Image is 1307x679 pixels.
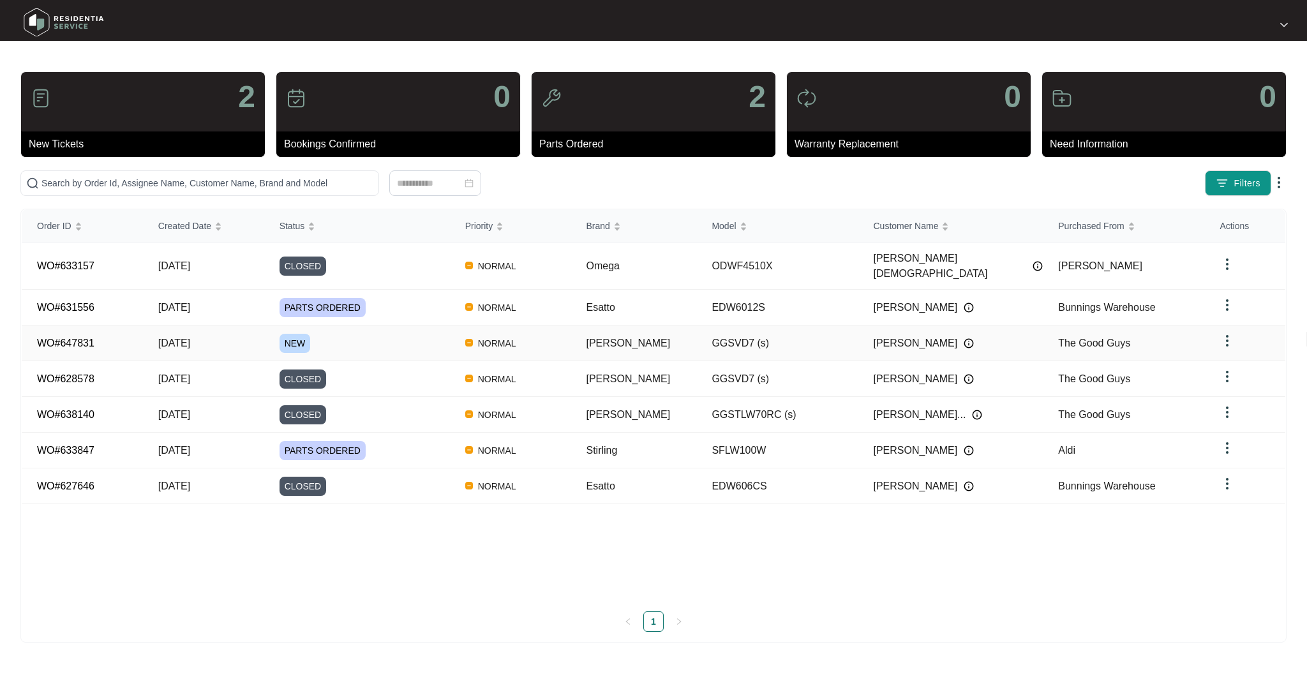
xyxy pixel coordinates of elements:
span: right [675,618,683,625]
span: NORMAL [473,443,521,458]
span: CLOSED [280,477,327,496]
span: NORMAL [473,258,521,274]
a: WO#627646 [37,481,94,491]
img: icon [31,88,51,108]
th: Brand [571,209,697,243]
img: Info icon [964,338,974,348]
span: The Good Guys [1058,338,1130,348]
span: The Good Guys [1058,373,1130,384]
span: [DATE] [158,373,190,384]
img: dropdown arrow [1220,405,1235,420]
img: dropdown arrow [1280,22,1288,28]
img: icon [541,88,562,108]
img: dropdown arrow [1220,257,1235,272]
span: NORMAL [473,300,521,315]
span: [PERSON_NAME] [874,443,958,458]
span: [PERSON_NAME] [586,338,671,348]
span: [PERSON_NAME] [874,371,958,387]
span: PARTS ORDERED [280,441,366,460]
span: [PERSON_NAME] [1058,260,1142,271]
span: NEW [280,334,311,353]
li: Next Page [669,611,689,632]
img: Vercel Logo [465,410,473,418]
img: Info icon [1033,261,1043,271]
span: NORMAL [473,407,521,422]
p: 0 [1259,82,1276,112]
img: Vercel Logo [465,482,473,489]
span: Brand [586,219,610,233]
img: residentia service logo [19,3,108,41]
span: CLOSED [280,257,327,276]
p: Parts Ordered [539,137,775,152]
th: Order ID [22,209,143,243]
img: Info icon [964,374,974,384]
span: Filters [1234,177,1260,190]
span: [DATE] [158,260,190,271]
th: Purchased From [1043,209,1204,243]
img: icon [796,88,817,108]
span: Priority [465,219,493,233]
span: Purchased From [1058,219,1124,233]
span: [PERSON_NAME][DEMOGRAPHIC_DATA] [874,251,1027,281]
a: WO#633847 [37,445,94,456]
a: WO#628578 [37,373,94,384]
span: CLOSED [280,369,327,389]
span: [PERSON_NAME] [874,479,958,494]
span: [DATE] [158,409,190,420]
td: GGSTLW70RC (s) [696,397,858,433]
th: Customer Name [858,209,1043,243]
td: ODWF4510X [696,243,858,290]
p: 0 [1004,82,1021,112]
span: PARTS ORDERED [280,298,366,317]
img: icon [1052,88,1072,108]
p: Warranty Replacement [795,137,1031,152]
img: Info icon [964,445,974,456]
th: Model [696,209,858,243]
button: left [618,611,638,632]
span: [DATE] [158,445,190,456]
span: Order ID [37,219,71,233]
td: EDW6012S [696,290,858,325]
li: 1 [643,611,664,632]
p: New Tickets [29,137,265,152]
span: Esatto [586,302,615,313]
span: NORMAL [473,336,521,351]
td: SFLW100W [696,433,858,468]
button: filter iconFilters [1205,170,1271,196]
a: WO#638140 [37,409,94,420]
span: Esatto [586,481,615,491]
img: search-icon [26,177,39,190]
img: dropdown arrow [1220,333,1235,348]
span: [DATE] [158,338,190,348]
img: Info icon [964,302,974,313]
span: Bunnings Warehouse [1058,481,1155,491]
span: [DATE] [158,302,190,313]
img: Vercel Logo [465,339,473,347]
img: dropdown arrow [1271,175,1287,190]
th: Status [264,209,450,243]
span: left [624,618,632,625]
span: NORMAL [473,371,521,387]
img: Vercel Logo [465,262,473,269]
p: 2 [749,82,766,112]
span: Stirling [586,445,618,456]
img: Info icon [964,481,974,491]
td: GGSVD7 (s) [696,325,858,361]
span: NORMAL [473,479,521,494]
span: Aldi [1058,445,1075,456]
span: [PERSON_NAME] [586,409,671,420]
td: GGSVD7 (s) [696,361,858,397]
img: dropdown arrow [1220,369,1235,384]
span: [PERSON_NAME]... [874,407,966,422]
img: Info icon [972,410,982,420]
a: 1 [644,612,663,631]
a: WO#633157 [37,260,94,271]
span: [PERSON_NAME] [874,300,958,315]
li: Previous Page [618,611,638,632]
span: Status [280,219,305,233]
p: Need Information [1050,137,1286,152]
th: Priority [450,209,571,243]
img: dropdown arrow [1220,440,1235,456]
span: [PERSON_NAME] [874,336,958,351]
img: Vercel Logo [465,446,473,454]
